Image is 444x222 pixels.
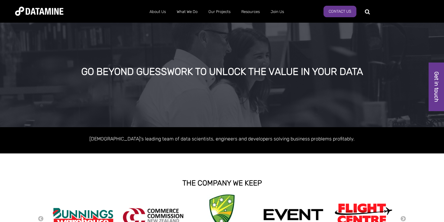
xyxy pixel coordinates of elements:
a: Our Projects [203,4,236,20]
div: GO BEYOND GUESSWORK TO UNLOCK THE VALUE IN YOUR DATA [52,66,392,77]
img: Datamine [15,7,63,16]
a: What We Do [171,4,203,20]
a: Get in touch [429,63,444,111]
strong: THE COMPANY WE KEEP [182,179,262,187]
p: [DEMOGRAPHIC_DATA]'s leading team of data scientists, engineers and developers solving business p... [50,135,394,143]
a: About Us [144,4,171,20]
a: Join Us [265,4,289,20]
a: Contact Us [323,6,356,17]
a: Resources [236,4,265,20]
